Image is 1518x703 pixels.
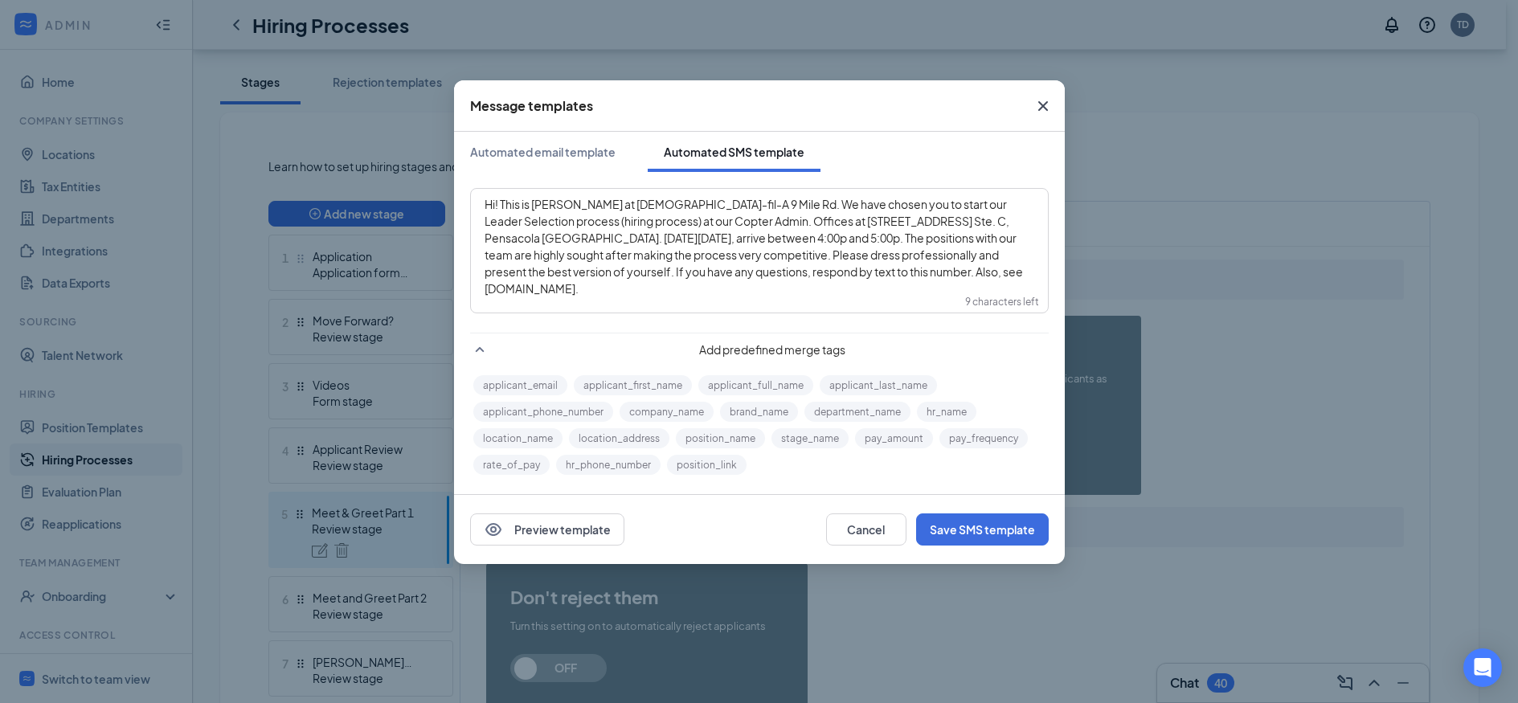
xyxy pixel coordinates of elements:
[720,402,798,422] button: brand_name
[470,340,489,359] svg: SmallChevronUp
[855,428,933,448] button: pay_amount
[470,97,593,115] div: Message templates
[1021,80,1065,132] button: Close
[804,402,910,422] button: department_name
[1033,96,1053,116] svg: Cross
[470,333,1049,359] div: Add predefined merge tags
[496,341,1049,358] span: Add predefined merge tags
[916,513,1049,546] button: Save SMS template
[473,402,613,422] button: applicant_phone_number
[667,455,747,475] button: position_link
[473,455,550,475] button: rate_of_pay
[569,428,669,448] button: location_address
[826,513,906,546] button: Cancel
[939,428,1028,448] button: pay_frequency
[676,428,765,448] button: position_name
[472,190,1047,304] div: write SMS here
[470,144,616,160] div: Automated email template
[1463,648,1502,687] div: Open Intercom Messenger
[664,144,804,160] div: Automated SMS template
[485,197,1025,296] span: Hi! This is [PERSON_NAME] at [DEMOGRAPHIC_DATA]-fil-A 9 Mile Rd. We have chosen you to start our ...
[470,513,624,546] button: EyePreview template
[574,375,692,395] button: applicant_first_name
[698,375,813,395] button: applicant_full_name
[917,402,976,422] button: hr_name
[473,375,567,395] button: applicant_email
[771,428,849,448] button: stage_name
[484,520,503,539] svg: Eye
[620,402,714,422] button: company_name
[556,455,661,475] button: hr_phone_number
[473,428,563,448] button: location_name
[820,375,937,395] button: applicant_last_name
